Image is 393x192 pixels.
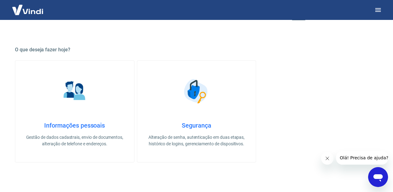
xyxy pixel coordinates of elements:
span: Olá! Precisa de ajuda? [4,4,52,9]
p: Gestão de dados cadastrais, envio de documentos, alteração de telefone e endereços. [25,134,124,147]
h4: Segurança [147,122,246,129]
img: Segurança [181,76,212,107]
img: Vindi [7,0,48,19]
h4: Informações pessoais [25,122,124,129]
img: Informações pessoais [59,76,90,107]
p: Alteração de senha, autenticação em duas etapas, histórico de logins, gerenciamento de dispositivos. [147,134,246,147]
a: SegurançaSegurançaAlteração de senha, autenticação em duas etapas, histórico de logins, gerenciam... [137,60,256,162]
h5: O que deseja fazer hoje? [15,47,378,53]
a: Informações pessoaisInformações pessoaisGestão de dados cadastrais, envio de documentos, alteraçã... [15,60,134,162]
iframe: Close message [321,152,334,165]
iframe: Button to launch messaging window [368,167,388,187]
iframe: Message from company [336,151,388,165]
